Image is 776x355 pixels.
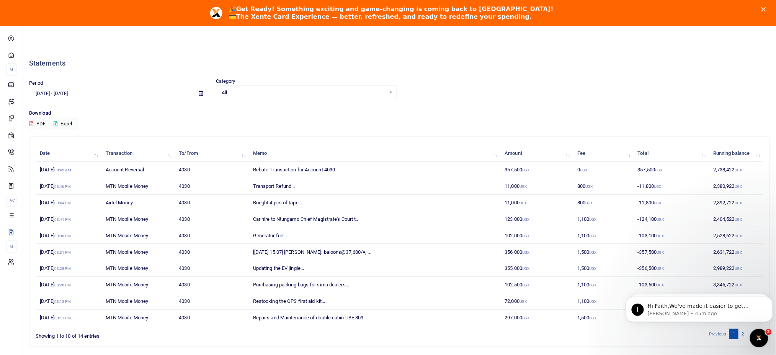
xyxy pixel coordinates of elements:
td: Account Reversal [101,162,175,178]
small: UGX [735,217,742,222]
small: UGX [657,217,664,222]
td: [DATE] [36,227,101,244]
small: UGX [735,250,742,255]
td: Airtel Money [101,195,175,211]
small: UGX [520,299,527,304]
td: 2,738,422 [709,162,763,178]
td: 123,000 [500,211,573,228]
td: 297,000 [500,310,573,326]
h4: Statements [29,59,770,67]
td: 11,000 [500,178,573,195]
td: MTN Mobile Money [101,227,175,244]
small: UGX [657,234,664,238]
p: Download [29,109,770,117]
small: UGX [657,266,664,271]
li: M [6,63,16,76]
td: 4030 [175,293,249,310]
td: -103,100 [634,227,709,244]
iframe: Intercom live chat [750,329,768,347]
td: [DATE] [36,162,101,178]
td: [[DATE] 15:07] [PERSON_NAME]: baloons@37,600/=, ... [249,244,501,260]
td: 1,500 [573,310,634,326]
th: Amount: activate to sort column ascending [500,145,573,162]
td: -124,100 [634,211,709,228]
li: Ac [6,194,16,207]
small: UGX [735,234,742,238]
td: 2,404,522 [709,211,763,228]
th: Total: activate to sort column ascending [634,145,709,162]
small: UGX [735,201,742,205]
th: Fee: activate to sort column ascending [573,145,634,162]
td: 357,500 [634,162,709,178]
td: [DATE] [36,178,101,195]
small: UGX [735,184,742,189]
small: 08:45 AM [54,168,72,172]
li: M [6,240,16,253]
small: UGX [522,234,529,238]
small: UGX [586,201,593,205]
td: 4030 [175,244,249,260]
small: 03:38 PM [54,234,71,238]
td: 3,345,722 [709,277,763,293]
small: UGX [590,234,597,238]
div: Close [761,7,769,12]
small: 03:11 PM [54,316,71,320]
td: Updating the EV jingle... [249,260,501,277]
td: 356,000 [500,244,573,260]
td: 4030 [175,211,249,228]
td: Restocking the GPS first aid kit... [249,293,501,310]
td: MTN Mobile Money [101,244,175,260]
div: 🎉 💳 [229,5,554,21]
button: Excel [47,117,78,130]
small: UGX [580,168,587,172]
small: 03:13 PM [54,299,71,304]
small: UGX [522,217,529,222]
td: 357,500 [500,162,573,178]
small: UGX [520,184,527,189]
small: UGX [522,250,529,255]
td: MTN Mobile Money [101,277,175,293]
td: 800 [573,195,634,211]
td: 2,631,722 [709,244,763,260]
td: -356,500 [634,260,709,277]
small: UGX [590,316,597,320]
td: 4030 [175,260,249,277]
td: MTN Mobile Money [101,260,175,277]
small: UGX [655,168,663,172]
span: All [222,89,386,97]
td: [DATE] [36,260,101,277]
td: 72,000 [500,293,573,310]
th: Running balance: activate to sort column ascending [709,145,763,162]
td: Bought 4 pcs of tape... [249,195,501,211]
small: UGX [520,201,527,205]
th: To/From: activate to sort column ascending [175,145,249,162]
th: Transaction: activate to sort column ascending [101,145,175,162]
td: 102,500 [500,277,573,293]
td: -357,500 [634,244,709,260]
td: 4030 [175,310,249,326]
span: 2 [766,329,772,335]
td: 1,500 [573,244,634,260]
small: UGX [590,266,597,271]
b: Get Ready! Something exciting and game-changing is coming back to [GEOGRAPHIC_DATA]! [236,5,554,13]
td: 2,989,222 [709,260,763,277]
td: MTN Mobile Money [101,211,175,228]
td: 800 [573,178,634,195]
small: 03:41 PM [54,217,71,222]
td: Rebate Transaction for Account 4030 [249,162,501,178]
td: Transport Refund... [249,178,501,195]
button: PDF [29,117,46,130]
b: The Xente Card Experience — better, refreshed, and ready to redefine your spending. [236,13,532,20]
small: 03:26 PM [54,283,71,287]
small: UGX [522,316,529,320]
small: 03:28 PM [54,266,71,271]
td: Purchasing packing bags for simu dealers... [249,277,501,293]
small: UGX [522,168,529,172]
td: 102,000 [500,227,573,244]
td: Car hire to Ntungamo Chief Magistrate's Court t... [249,211,501,228]
img: Profile image for Aceng [210,7,222,19]
th: Memo: activate to sort column ascending [249,145,501,162]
